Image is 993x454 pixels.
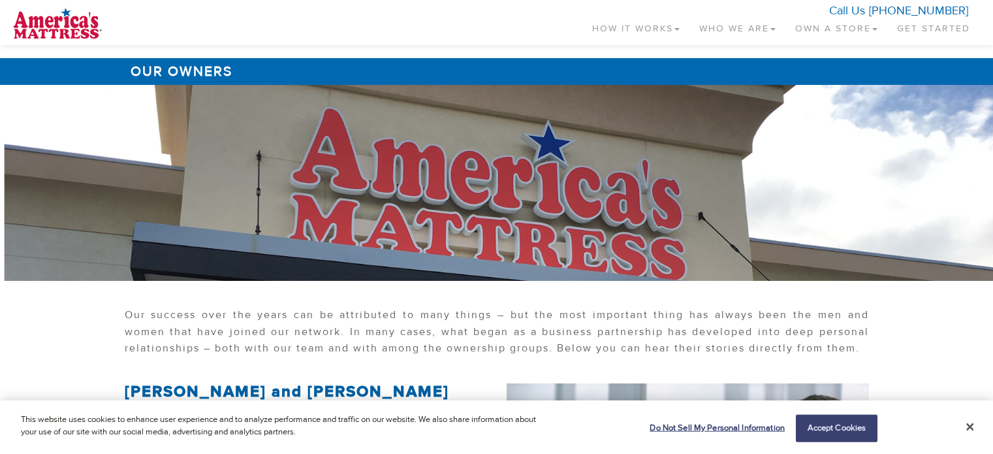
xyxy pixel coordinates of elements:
[21,413,546,439] p: This website uses cookies to enhance user experience and to analyze performance and traffic on ou...
[785,7,887,45] a: Own a Store
[689,7,785,45] a: Who We Are
[125,383,487,400] h2: [PERSON_NAME] and [PERSON_NAME]
[887,7,980,45] a: Get Started
[966,421,974,433] button: Close
[125,58,869,85] h1: Our Owners
[869,3,968,18] a: [PHONE_NUMBER]
[643,415,785,442] button: Do Not Sell My Personal Information
[582,7,689,45] a: How It Works
[829,3,865,18] span: Call Us
[796,415,877,442] button: Accept Cookies
[125,307,869,364] p: Our success over the years can be attributed to many things – but the most important thing has al...
[13,7,102,39] img: logo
